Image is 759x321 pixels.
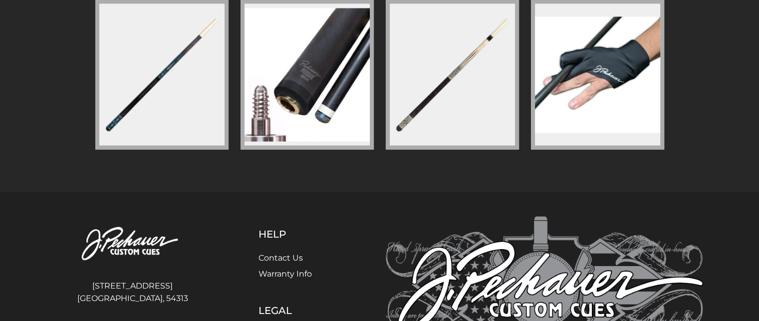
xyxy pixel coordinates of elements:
img: jp-series-r-jp24-r [388,10,517,139]
img: pechauer-glove-copy [535,16,660,133]
a: Warranty Info [258,269,312,279]
address: [STREET_ADDRESS] [GEOGRAPHIC_DATA], 54313 [56,276,209,308]
img: Pechauer Custom Cues [56,216,209,272]
h5: Help [258,228,336,240]
h5: Legal [258,304,336,316]
img: pl-31-limited-edition [97,10,227,139]
a: Contact Us [258,253,303,263]
img: pechauer-piloted-rogue-carbon-break-shaft-pro-series [245,8,370,141]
